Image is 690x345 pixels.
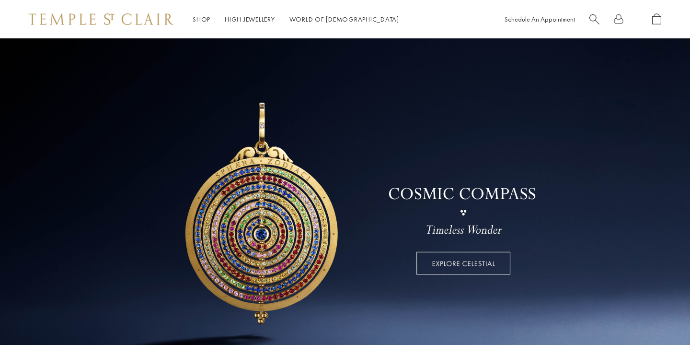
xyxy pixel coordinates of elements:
[589,13,599,25] a: Search
[652,13,661,25] a: Open Shopping Bag
[193,13,399,25] nav: Main navigation
[289,15,399,24] a: World of [DEMOGRAPHIC_DATA]World of [DEMOGRAPHIC_DATA]
[29,13,173,25] img: Temple St. Clair
[505,15,575,24] a: Schedule An Appointment
[225,15,275,24] a: High JewelleryHigh Jewellery
[193,15,210,24] a: ShopShop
